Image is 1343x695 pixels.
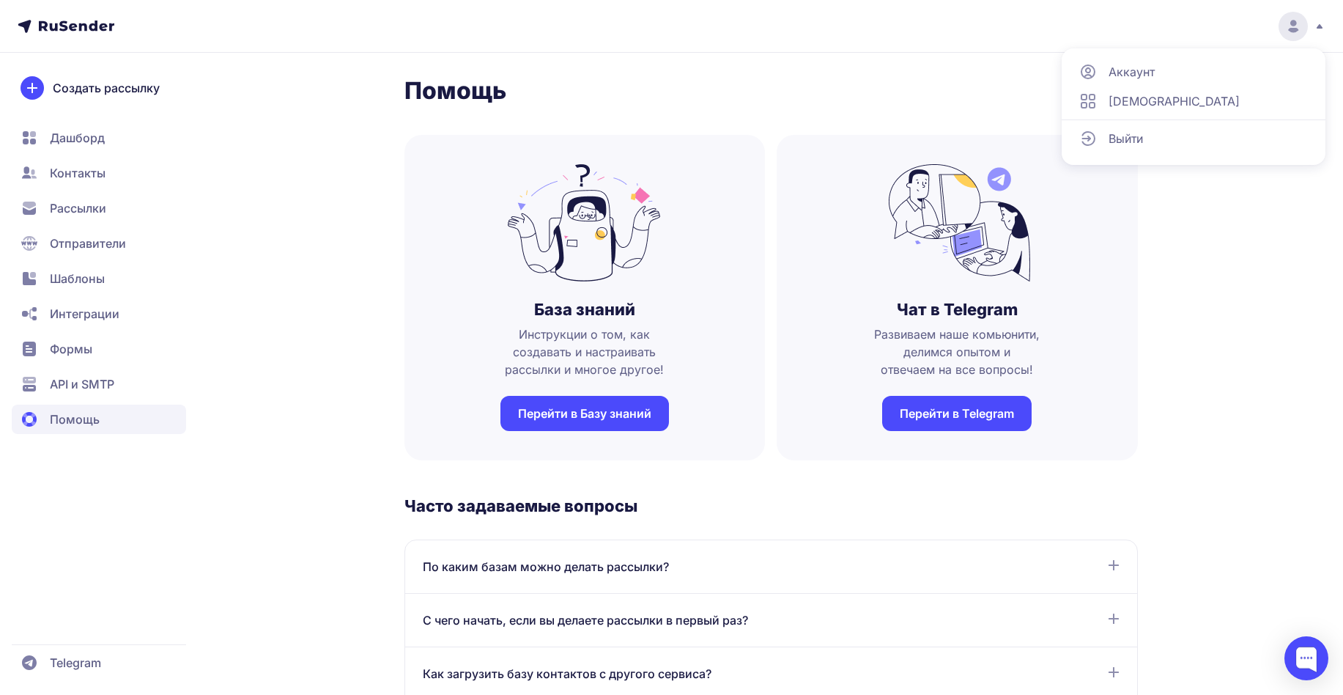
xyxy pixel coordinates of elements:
a: [DEMOGRAPHIC_DATA] [1070,87,1317,116]
a: Telegram [12,648,186,677]
span: Создать рассылку [53,79,160,97]
h3: Чат в Telegram [897,299,1018,320]
span: Шаблоны [50,270,105,287]
h3: База знаний [534,299,635,320]
span: Интеграции [50,305,119,323]
span: [DEMOGRAPHIC_DATA] [1109,92,1240,110]
h1: Помощь [404,76,1138,106]
span: Инструкции о том, как создавать и настраивать рассылки и многое другое! [478,326,691,378]
span: Дашборд [50,129,105,147]
a: Перейти в Telegram [882,396,1032,431]
span: С чего начать, если вы делаете рассылки в первый раз? [423,611,748,629]
span: Отправители [50,235,126,252]
img: no_photo [880,164,1034,282]
span: По каким базам можно делать рассылки? [423,558,669,576]
span: Помощь [50,411,100,428]
a: Аккаунт [1070,57,1317,87]
span: Как загрузить базу контактов с другого сервиса? [423,665,711,683]
span: API и SMTP [50,375,114,393]
span: Контакты [50,164,106,182]
span: Развиваем наше комьюнити, делимся опытом и отвечаем на все вопросы! [851,326,1063,378]
span: Рассылки [50,199,106,217]
span: Выйти [1109,130,1143,147]
span: Telegram [50,654,101,672]
span: Формы [50,340,92,358]
a: Перейти в Базу знаний [500,396,669,431]
span: Аккаунт [1109,63,1155,81]
img: no_photo [508,164,662,282]
h3: Часто задаваемые вопросы [404,496,1138,516]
